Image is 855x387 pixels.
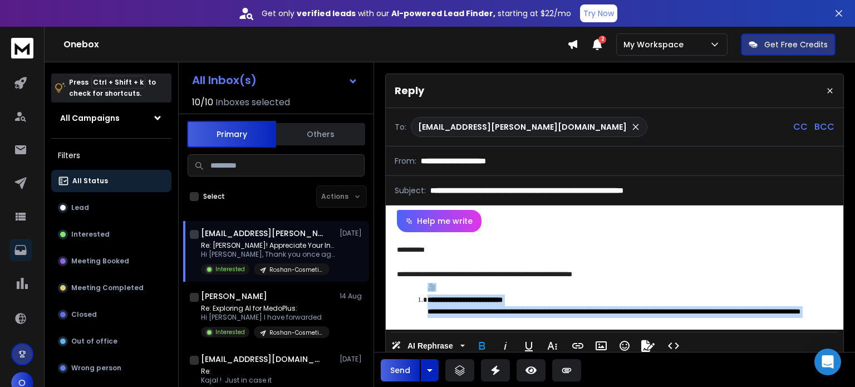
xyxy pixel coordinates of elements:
p: Interested [215,265,245,273]
p: CC [793,120,808,134]
p: Meeting Completed [71,283,144,292]
strong: AI-powered Lead Finder, [391,8,495,19]
button: Meeting Completed [51,277,171,299]
h1: All Inbox(s) [192,75,257,86]
p: BCC [814,120,834,134]
button: Signature [637,335,659,357]
strong: verified leads [297,8,356,19]
p: Get only with our starting at $22/mo [262,8,571,19]
p: All Status [72,177,108,185]
div: Open Intercom Messenger [814,349,841,375]
p: [EMAIL_ADDRESS][PERSON_NAME][DOMAIN_NAME] [418,121,627,133]
h1: [EMAIL_ADDRESS][DOMAIN_NAME] [201,354,323,365]
p: Out of office [71,337,117,346]
p: Closed [71,310,97,319]
p: Interested [215,328,245,336]
button: More Text [542,335,563,357]
h1: All Campaigns [60,112,120,124]
button: Send [381,359,420,381]
h1: [EMAIL_ADDRESS][PERSON_NAME][DOMAIN_NAME] [201,228,323,239]
button: Get Free Credits [741,33,836,56]
span: 2 [598,36,606,43]
p: Hi [PERSON_NAME], Thank you once again [201,250,335,259]
p: Meeting Booked [71,257,129,266]
p: Wrong person [71,364,121,373]
button: Insert Link (Ctrl+K) [567,335,588,357]
span: AI Rephrase [405,341,455,351]
img: logo [11,38,33,58]
p: From: [395,155,416,166]
p: Interested [71,230,110,239]
p: Subject: [395,185,426,196]
p: Reply [395,83,424,99]
p: Re: [PERSON_NAME]! Appreciate Your Interest [201,241,335,250]
button: Primary [187,121,276,148]
p: Re: Exploring AI for MedoPlus: [201,304,330,313]
p: [DATE] [340,229,365,238]
p: My Workspace [623,39,688,50]
button: Emoticons [614,335,635,357]
button: Insert Image (Ctrl+P) [591,335,612,357]
button: All Status [51,170,171,192]
button: All Campaigns [51,107,171,129]
button: Closed [51,303,171,326]
button: Bold (Ctrl+B) [471,335,493,357]
button: Out of office [51,330,171,352]
button: Code View [663,335,684,357]
h3: Filters [51,148,171,163]
button: AI Rephrase [389,335,467,357]
p: Kajal ! Just in case it [201,376,330,385]
button: Try Now [580,4,617,22]
button: Underline (Ctrl+U) [518,335,539,357]
button: Help me write [397,210,481,232]
button: Italic (Ctrl+I) [495,335,516,357]
p: Roshan-Cosmetic Clinics-[GEOGRAPHIC_DATA] Leads [DATE] [269,266,323,274]
button: Interested [51,223,171,246]
p: Roshan-Cosmetic Clinics-[GEOGRAPHIC_DATA] Leads [DATE] [269,329,323,337]
button: All Inbox(s) [183,69,367,91]
button: Lead [51,197,171,219]
p: [DATE] [340,355,365,364]
h1: Onebox [63,38,567,51]
p: Lead [71,203,89,212]
p: 14 Aug [340,292,365,301]
h1: [PERSON_NAME] [201,291,267,302]
p: Press to check for shortcuts. [69,77,156,99]
label: Select [203,192,225,201]
p: Get Free Credits [764,39,828,50]
button: Others [276,122,365,146]
p: Try Now [583,8,614,19]
p: Hi [PERSON_NAME] I have forwarded [201,313,330,322]
button: Wrong person [51,357,171,379]
button: Meeting Booked [51,250,171,272]
h3: Inboxes selected [215,96,290,109]
span: 10 / 10 [192,96,213,109]
p: Re: [201,367,330,376]
span: Ctrl + Shift + k [91,76,145,89]
p: To: [395,121,406,133]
